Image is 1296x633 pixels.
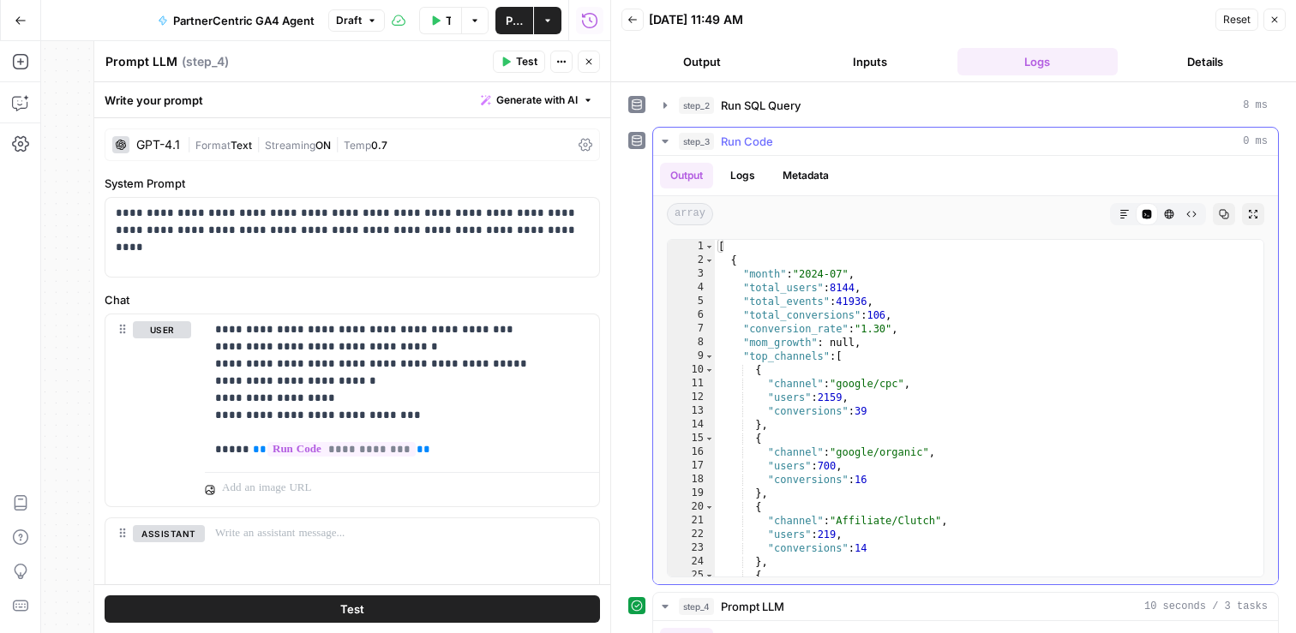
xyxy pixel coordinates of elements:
[265,139,315,152] span: Streaming
[1215,9,1258,31] button: Reset
[195,139,231,152] span: Format
[705,363,714,377] span: Toggle code folding, rows 10 through 14
[653,593,1278,620] button: 10 seconds / 3 tasks
[653,128,1278,155] button: 0 ms
[336,13,362,28] span: Draft
[668,459,715,473] div: 17
[679,598,714,615] span: step_4
[668,404,715,418] div: 13
[182,53,229,70] span: ( step_4 )
[789,48,951,75] button: Inputs
[679,97,714,114] span: step_2
[660,163,713,188] button: Output
[668,349,715,363] div: 9
[653,92,1278,119] button: 8 ms
[668,281,715,295] div: 4
[653,156,1278,584] div: 0 ms
[621,48,783,75] button: Output
[1223,12,1251,27] span: Reset
[328,9,385,32] button: Draft
[668,363,715,377] div: 10
[419,7,461,34] button: Test Workflow
[105,53,177,70] textarea: Prompt LLM
[705,240,714,254] span: Toggle code folding, rows 1 through 457
[105,291,600,308] label: Chat
[668,528,715,541] div: 22
[147,7,325,34] button: PartnerCentric GA4 Agent
[1125,48,1286,75] button: Details
[668,295,715,308] div: 5
[474,89,600,111] button: Generate with AI
[133,525,205,542] button: assistant
[506,12,523,29] span: Publish
[668,336,715,349] div: 8
[344,139,371,152] span: Temp
[721,133,773,150] span: Run Code
[173,12,315,29] span: PartnerCentric GA4 Agent
[721,97,801,114] span: Run SQL Query
[668,308,715,322] div: 6
[340,600,364,618] span: Test
[668,487,715,500] div: 19
[252,135,265,152] span: |
[331,135,344,152] span: |
[705,500,714,514] span: Toggle code folding, rows 20 through 24
[705,254,714,267] span: Toggle code folding, rows 2 through 36
[136,139,180,151] div: GPT-4.1
[94,82,610,117] div: Write your prompt
[1144,599,1268,614] span: 10 seconds / 3 tasks
[668,432,715,445] div: 15
[495,7,533,34] button: Publish
[496,93,578,108] span: Generate with AI
[1243,98,1268,113] span: 8 ms
[720,163,765,188] button: Logs
[668,555,715,569] div: 24
[105,175,600,192] label: System Prompt
[668,377,715,391] div: 11
[667,203,713,225] span: array
[668,391,715,404] div: 12
[315,139,331,152] span: ON
[493,51,545,73] button: Test
[1243,134,1268,149] span: 0 ms
[668,322,715,336] div: 7
[231,139,252,152] span: Text
[446,12,451,29] span: Test Workflow
[957,48,1119,75] button: Logs
[668,418,715,432] div: 14
[721,598,784,615] span: Prompt LLM
[668,445,715,459] div: 16
[668,514,715,528] div: 21
[668,541,715,555] div: 23
[516,54,537,69] span: Test
[705,349,714,363] span: Toggle code folding, rows 9 through 35
[105,595,600,623] button: Test
[705,569,714,582] span: Toggle code folding, rows 25 through 29
[668,254,715,267] div: 2
[772,163,839,188] button: Metadata
[668,473,715,487] div: 18
[668,569,715,582] div: 25
[668,500,715,514] div: 20
[187,135,195,152] span: |
[105,314,191,506] div: user
[371,139,387,152] span: 0.7
[133,321,191,338] button: user
[705,432,714,445] span: Toggle code folding, rows 15 through 19
[668,240,715,254] div: 1
[668,267,715,281] div: 3
[679,133,714,150] span: step_3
